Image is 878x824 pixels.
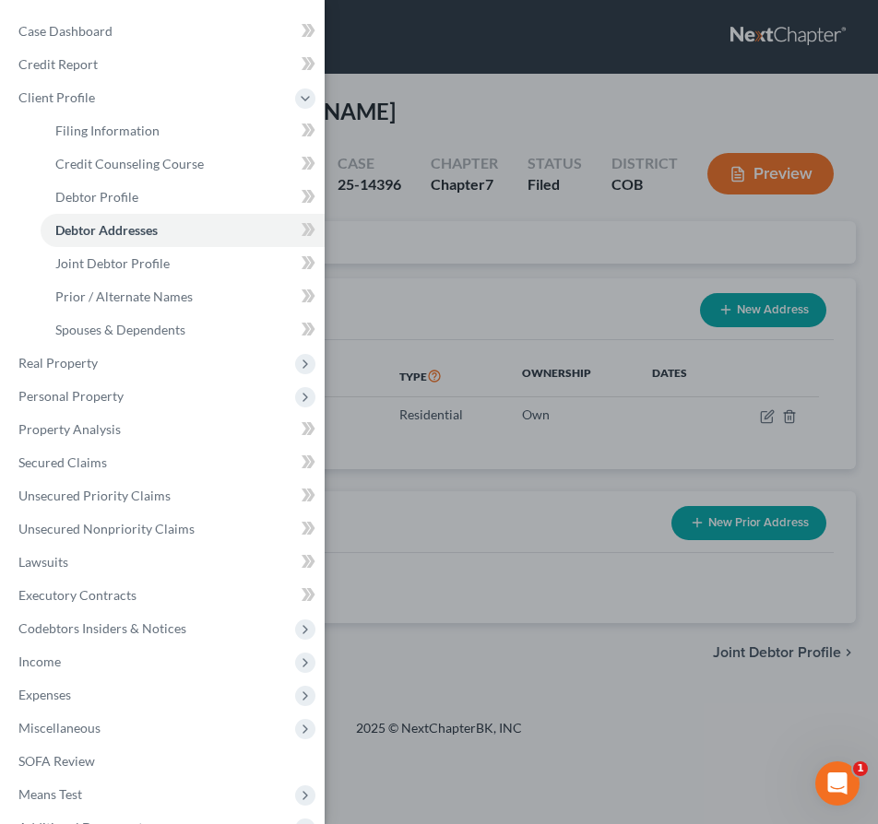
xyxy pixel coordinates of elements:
a: SOFA Review [4,745,325,778]
a: Credit Counseling Course [41,147,325,181]
span: Miscellaneous [18,720,101,736]
a: Debtor Addresses [41,214,325,247]
span: Credit Counseling Course [55,156,204,171]
span: Debtor Profile [55,189,138,205]
a: Unsecured Priority Claims [4,479,325,512]
span: Lawsuits [18,554,68,570]
a: Debtor Profile [41,181,325,214]
a: Prior / Alternate Names [41,280,325,313]
span: SOFA Review [18,753,95,769]
span: Filing Information [55,123,160,138]
span: Debtor Addresses [55,222,158,238]
a: Unsecured Nonpriority Claims [4,512,325,546]
a: Lawsuits [4,546,325,579]
a: Credit Report [4,48,325,81]
span: Unsecured Priority Claims [18,488,171,503]
a: Executory Contracts [4,579,325,612]
span: Prior / Alternate Names [55,288,193,304]
span: Means Test [18,786,82,802]
a: Joint Debtor Profile [41,247,325,280]
span: Secured Claims [18,454,107,470]
a: Filing Information [41,114,325,147]
span: Spouses & Dependents [55,322,185,337]
span: Client Profile [18,89,95,105]
span: Property Analysis [18,421,121,437]
a: Case Dashboard [4,15,325,48]
a: Property Analysis [4,413,325,446]
iframe: Intercom live chat [815,761,860,806]
span: Income [18,653,61,669]
span: Expenses [18,687,71,702]
span: Real Property [18,355,98,371]
span: Executory Contracts [18,587,136,603]
span: Case Dashboard [18,23,113,39]
a: Spouses & Dependents [41,313,325,347]
a: Secured Claims [4,446,325,479]
span: Personal Property [18,388,124,404]
span: Joint Debtor Profile [55,255,170,271]
span: Unsecured Nonpriority Claims [18,521,195,536]
span: Codebtors Insiders & Notices [18,620,186,636]
span: 1 [853,761,868,776]
span: Credit Report [18,56,98,72]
